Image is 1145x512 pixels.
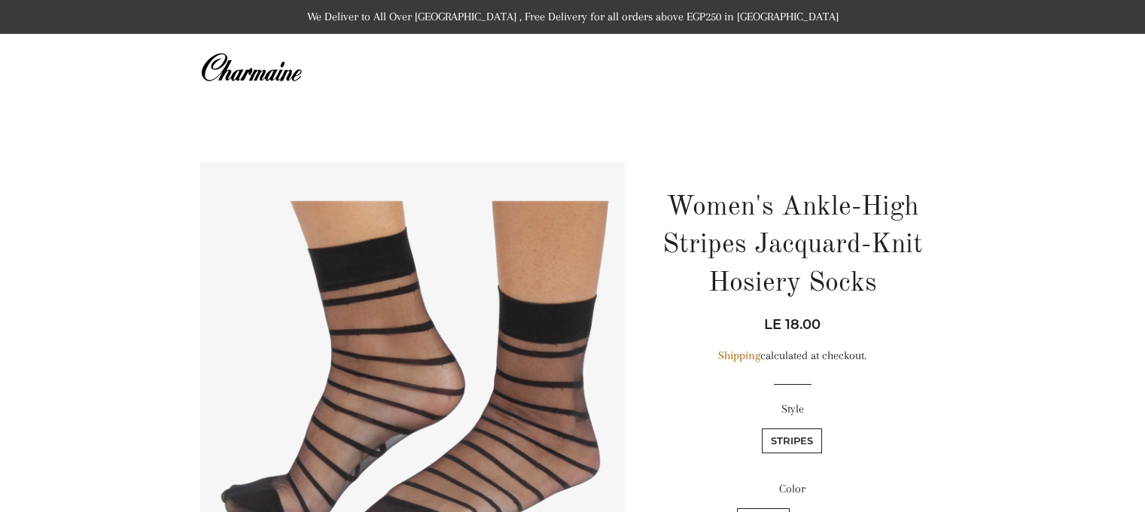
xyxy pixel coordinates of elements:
img: Charmaine Egypt [200,51,302,84]
label: Style [659,400,926,419]
span: LE 18.00 [764,316,821,333]
a: Shipping [718,349,760,362]
label: Color [659,480,926,498]
label: Stripes [762,428,822,453]
h1: Women's Ankle-High Stripes Jacquard-Knit Hosiery Socks [659,189,926,303]
div: calculated at checkout. [659,346,926,365]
